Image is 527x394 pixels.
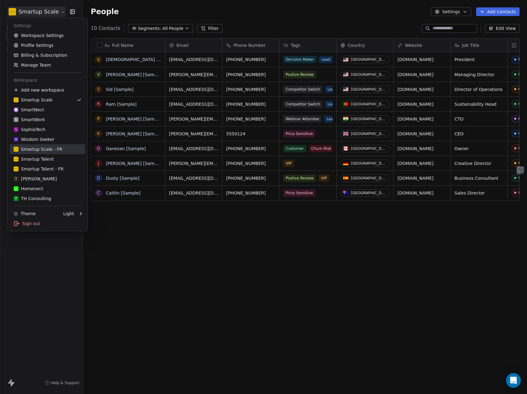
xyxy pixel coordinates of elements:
[14,97,19,102] img: 0.png
[10,85,85,95] div: Add new workspace
[14,107,44,113] div: SmartNect
[10,219,85,228] div: Sign out
[63,211,74,217] div: Light
[14,195,51,202] div: TH Consulting
[14,107,19,112] img: Square1.png
[14,117,45,123] div: SmartWork
[15,196,17,201] span: T
[14,186,43,192] div: Homenect
[14,157,19,162] img: 0.png
[15,177,17,181] span: T
[14,147,19,152] img: 0.png
[14,166,19,171] img: 0.png
[14,126,45,133] div: SophiaTech
[14,146,62,152] div: Smartup Scale - FR
[10,60,85,70] a: Manage Team
[10,31,85,40] a: Workspace Settings
[10,50,85,60] a: Billing & Subscription
[14,211,35,217] div: Theme
[14,97,52,103] div: Smartup Scale
[10,75,85,85] div: Workspace
[14,166,64,172] div: Smartup Talent - FR
[14,176,57,182] div: [PERSON_NAME]
[15,187,17,191] span: H
[14,136,54,142] div: Wisdom Seeker
[10,21,85,31] div: Settings
[14,156,54,162] div: Smartup Talent
[15,137,18,142] span: W
[15,127,17,132] span: S
[15,117,17,122] span: S
[10,40,85,50] a: Profile Settings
